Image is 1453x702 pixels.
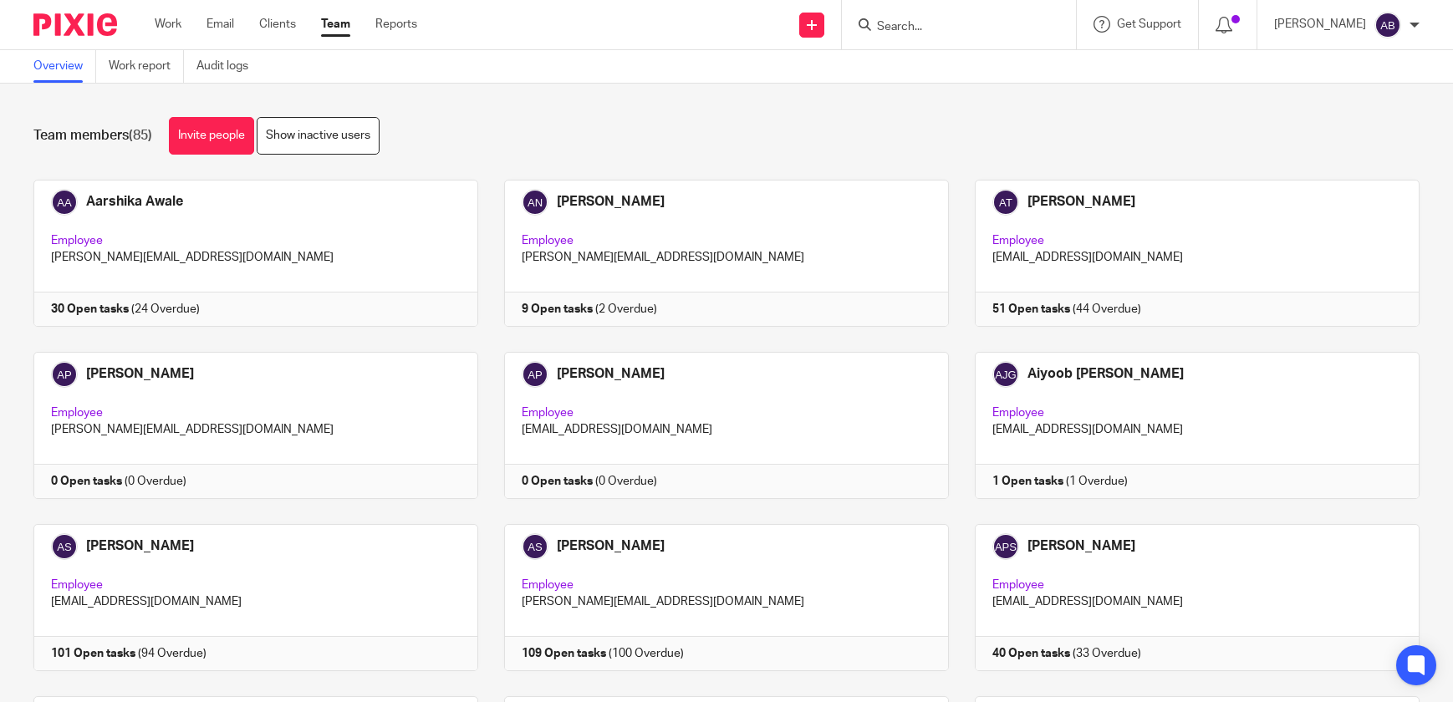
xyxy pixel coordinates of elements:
img: svg%3E [1374,12,1401,38]
a: Invite people [169,117,254,155]
a: Show inactive users [257,117,380,155]
a: Overview [33,50,96,83]
a: Clients [259,16,296,33]
a: Reports [375,16,417,33]
p: [PERSON_NAME] [1274,16,1366,33]
h1: Team members [33,127,152,145]
img: Pixie [33,13,117,36]
a: Email [206,16,234,33]
a: Work report [109,50,184,83]
span: Get Support [1117,18,1181,30]
a: Team [321,16,350,33]
span: (85) [129,129,152,142]
a: Audit logs [196,50,261,83]
input: Search [875,20,1026,35]
a: Work [155,16,181,33]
